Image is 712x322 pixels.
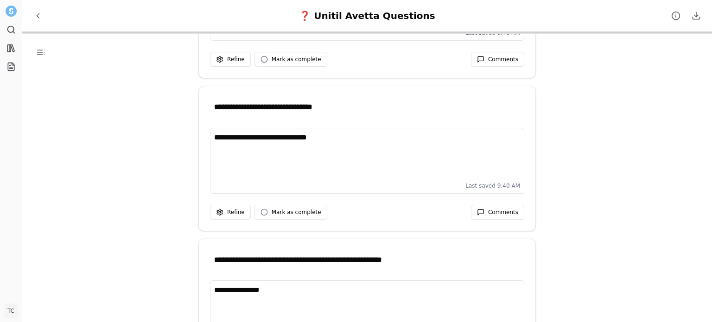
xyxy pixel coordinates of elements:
img: Settle [6,6,17,17]
button: Comments [471,52,524,67]
button: Refine [210,205,251,220]
button: TC [4,303,19,318]
button: Back to Projects [30,7,46,24]
button: Settle [4,4,19,19]
button: Mark as complete [254,205,327,220]
span: Comments [488,208,518,216]
span: Mark as complete [272,56,321,63]
span: Refine [227,56,245,63]
button: Mark as complete [254,52,327,67]
button: Refine [210,52,251,67]
div: ❓ Unitil Avetta Questions [299,9,435,22]
button: Comments [471,205,524,220]
a: Search [4,22,19,37]
span: Mark as complete [272,208,321,216]
span: Comments [488,56,518,63]
span: Refine [227,208,245,216]
a: Library [4,41,19,56]
button: Project details [667,7,684,24]
a: Projects [4,59,19,74]
span: Last saved 9:40 AM [465,182,520,189]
